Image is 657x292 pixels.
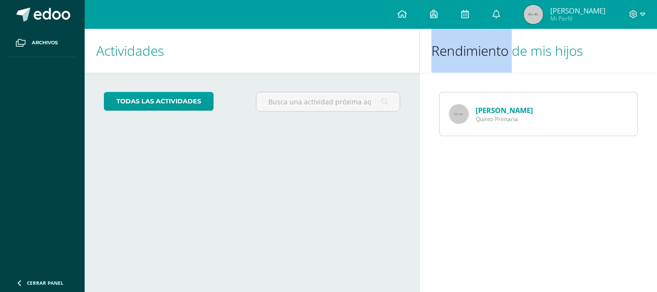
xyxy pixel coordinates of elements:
input: Busca una actividad próxima aquí... [256,92,400,111]
span: Mi Perfil [550,14,606,23]
img: 65x65 [449,104,468,124]
h1: Actividades [96,29,408,73]
a: [PERSON_NAME] [476,105,533,115]
a: todas las Actividades [104,92,214,111]
a: Archivos [8,29,77,57]
span: Archivos [32,39,58,47]
h1: Rendimiento de mis hijos [431,29,646,73]
span: Quinto Primaria [476,115,533,123]
img: 45x45 [524,5,543,24]
span: Cerrar panel [27,279,63,286]
span: [PERSON_NAME] [550,6,606,15]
